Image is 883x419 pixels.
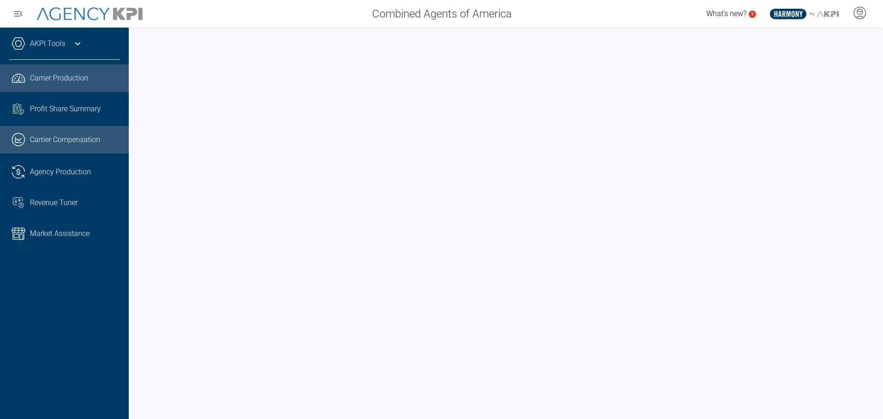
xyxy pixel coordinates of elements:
[30,103,101,115] span: Profit Share Summary
[372,6,512,22] span: Combined Agents of America
[30,73,88,84] span: Carrier Production
[30,228,90,239] span: Market Assistance
[30,134,100,145] span: Carrier Compensation
[30,197,78,208] span: Revenue Tuner
[749,11,756,18] a: 1
[30,166,91,178] span: Agency Production
[37,7,143,21] img: AgencyKPI
[706,9,746,18] span: What's new?
[30,38,65,49] a: AKPI Tools
[751,11,754,17] text: 1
